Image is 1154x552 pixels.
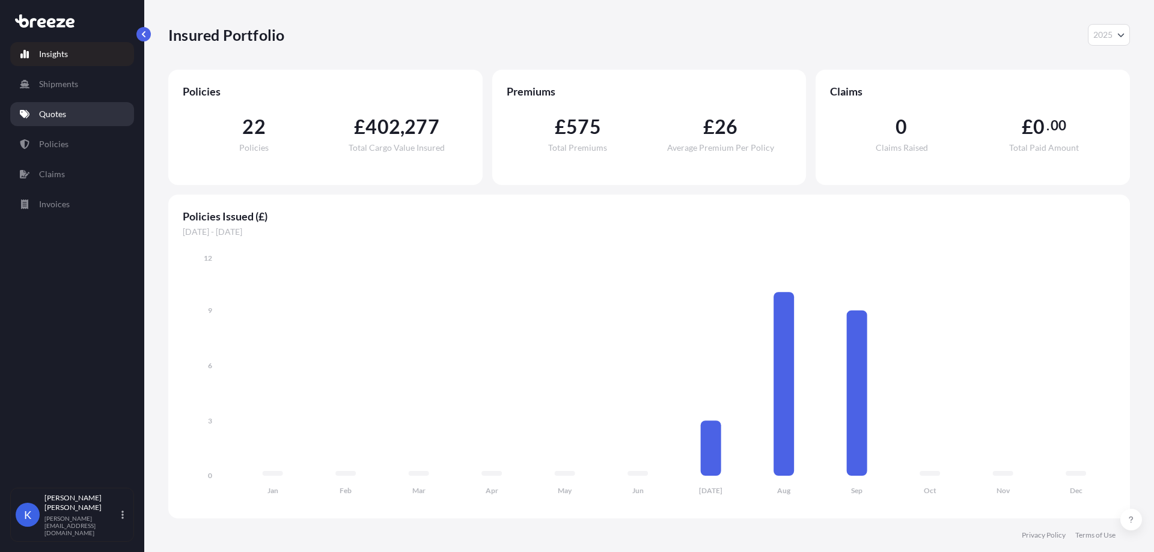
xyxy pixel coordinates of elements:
[39,108,66,120] p: Quotes
[183,84,468,99] span: Policies
[876,144,928,152] span: Claims Raised
[412,486,426,495] tspan: Mar
[24,509,31,521] span: K
[1093,29,1113,41] span: 2025
[548,144,607,152] span: Total Premiums
[168,25,284,44] p: Insured Portfolio
[39,198,70,210] p: Invoices
[777,486,791,495] tspan: Aug
[204,253,212,262] tspan: 12
[896,117,907,136] span: 0
[183,226,1116,238] span: [DATE] - [DATE]
[400,117,405,136] span: ,
[486,486,498,495] tspan: Apr
[267,486,278,495] tspan: Jan
[208,306,212,315] tspan: 9
[349,144,445,152] span: Total Cargo Value Insured
[10,132,134,156] a: Policies
[1075,530,1116,540] a: Terms of Use
[44,515,119,536] p: [PERSON_NAME][EMAIL_ADDRESS][DOMAIN_NAME]
[1088,24,1130,46] button: Year Selector
[39,138,69,150] p: Policies
[39,168,65,180] p: Claims
[830,84,1116,99] span: Claims
[632,486,644,495] tspan: Jun
[208,416,212,425] tspan: 3
[39,78,78,90] p: Shipments
[851,486,862,495] tspan: Sep
[10,72,134,96] a: Shipments
[208,361,212,370] tspan: 6
[924,486,936,495] tspan: Oct
[1051,121,1066,130] span: 00
[997,486,1010,495] tspan: Nov
[1009,144,1079,152] span: Total Paid Amount
[1033,117,1045,136] span: 0
[10,102,134,126] a: Quotes
[10,162,134,186] a: Claims
[1046,121,1049,130] span: .
[242,117,265,136] span: 22
[183,209,1116,223] span: Policies Issued (£)
[10,192,134,216] a: Invoices
[703,117,715,136] span: £
[340,486,352,495] tspan: Feb
[1022,530,1066,540] a: Privacy Policy
[715,117,737,136] span: 26
[239,144,269,152] span: Policies
[44,493,119,512] p: [PERSON_NAME] [PERSON_NAME]
[667,144,774,152] span: Average Premium Per Policy
[507,84,792,99] span: Premiums
[39,48,68,60] p: Insights
[558,486,572,495] tspan: May
[699,486,722,495] tspan: [DATE]
[1022,117,1033,136] span: £
[208,471,212,480] tspan: 0
[555,117,566,136] span: £
[10,42,134,66] a: Insights
[566,117,601,136] span: 575
[405,117,439,136] span: 277
[1070,486,1082,495] tspan: Dec
[365,117,400,136] span: 402
[354,117,365,136] span: £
